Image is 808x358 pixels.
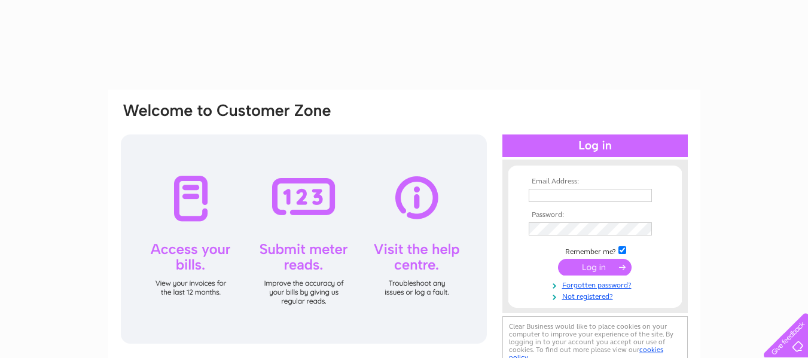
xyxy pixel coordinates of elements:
[526,244,664,256] td: Remember me?
[638,224,648,234] img: npw-badge-icon-locked.svg
[526,178,664,186] th: Email Address:
[638,191,648,200] img: npw-badge-icon-locked.svg
[526,211,664,219] th: Password:
[529,279,664,290] a: Forgotten password?
[529,290,664,301] a: Not registered?
[558,259,632,276] input: Submit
